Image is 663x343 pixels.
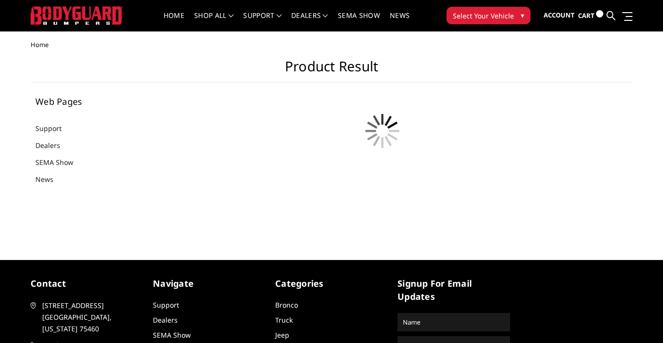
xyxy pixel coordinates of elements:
a: Support [153,300,179,310]
a: Bronco [275,300,298,310]
img: preloader.gif [358,107,407,155]
a: Cart [578,2,603,29]
h5: Navigate [153,277,265,290]
h5: contact [31,277,143,290]
input: Name [399,314,509,330]
span: Account [544,11,575,19]
a: Support [35,123,74,133]
button: Select Your Vehicle [447,7,530,24]
h1: Product Result [31,58,632,82]
a: SEMA Show [338,12,380,31]
a: Dealers [153,315,178,325]
span: Cart [578,11,595,20]
a: Dealers [35,140,72,150]
a: News [390,12,410,31]
span: Select Your Vehicle [453,11,514,21]
span: ▾ [521,10,524,20]
a: Account [544,2,575,29]
a: shop all [194,12,233,31]
a: Jeep [275,330,289,340]
a: SEMA Show [153,330,191,340]
a: SEMA Show [35,157,85,167]
a: Home [164,12,184,31]
a: Support [243,12,282,31]
h5: Web Pages [35,97,140,106]
a: News [35,174,66,184]
span: Home [31,40,49,49]
h5: Categories [275,277,388,290]
a: Dealers [291,12,328,31]
h5: signup for email updates [398,277,510,303]
a: Truck [275,315,293,325]
span: [STREET_ADDRESS] [GEOGRAPHIC_DATA], [US_STATE] 75460 [42,300,141,335]
img: BODYGUARD BUMPERS [31,6,123,24]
